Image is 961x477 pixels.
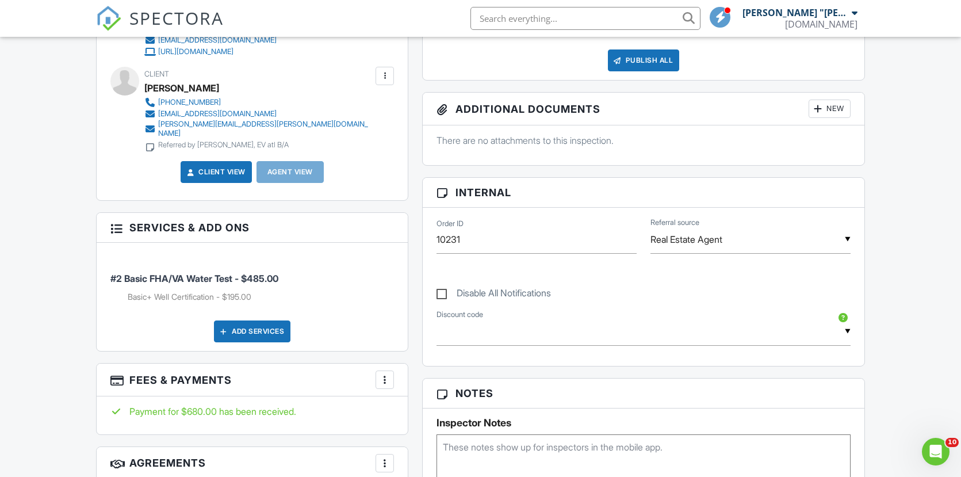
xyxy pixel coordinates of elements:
div: Add Services [214,320,290,342]
div: [PERSON_NAME] "[PERSON_NAME]" [PERSON_NAME] [742,7,849,18]
div: [PERSON_NAME][EMAIL_ADDRESS][PERSON_NAME][DOMAIN_NAME] [158,120,373,138]
div: [PERSON_NAME] [144,79,219,97]
div: [PHONE_NUMBER] [158,98,221,107]
a: [PHONE_NUMBER] [144,97,373,108]
a: [PERSON_NAME][EMAIL_ADDRESS][PERSON_NAME][DOMAIN_NAME] [144,120,373,138]
h3: Notes [423,379,864,409]
li: Service: #2 Basic FHA/VA Water Test [110,251,394,311]
div: GeorgiaHomePros.com [785,18,857,30]
span: 10 [945,438,959,447]
div: Referred by [PERSON_NAME], EV atl B/A [158,140,289,150]
div: [URL][DOMAIN_NAME] [158,47,233,56]
h3: Internal [423,178,864,208]
label: Referral source [650,217,699,228]
input: Search everything... [470,7,700,30]
div: [EMAIL_ADDRESS][DOMAIN_NAME] [158,109,277,119]
li: Add on: Basic+ Well Certification [128,291,394,303]
h5: Inspector Notes [437,417,851,429]
span: Client [144,70,169,78]
a: [URL][DOMAIN_NAME] [144,46,373,58]
a: [EMAIL_ADDRESS][DOMAIN_NAME] [144,108,373,120]
label: Disable All Notifications [437,288,551,302]
h3: Additional Documents [423,93,864,125]
img: The Best Home Inspection Software - Spectora [96,6,121,31]
h3: Fees & Payments [97,364,408,396]
p: There are no attachments to this inspection. [437,134,851,147]
a: [EMAIL_ADDRESS][DOMAIN_NAME] [144,35,373,46]
span: #2 Basic FHA/VA Water Test - $485.00 [110,273,278,284]
div: Publish All [608,49,680,71]
label: Discount code [437,310,483,320]
a: Client View [185,166,246,178]
label: Order ID [437,219,464,229]
h3: Services & Add ons [97,213,408,243]
span: SPECTORA [129,6,224,30]
div: New [809,100,851,118]
iframe: Intercom live chat [922,438,949,465]
a: SPECTORA [96,16,224,40]
div: Payment for $680.00 has been received. [110,405,394,418]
